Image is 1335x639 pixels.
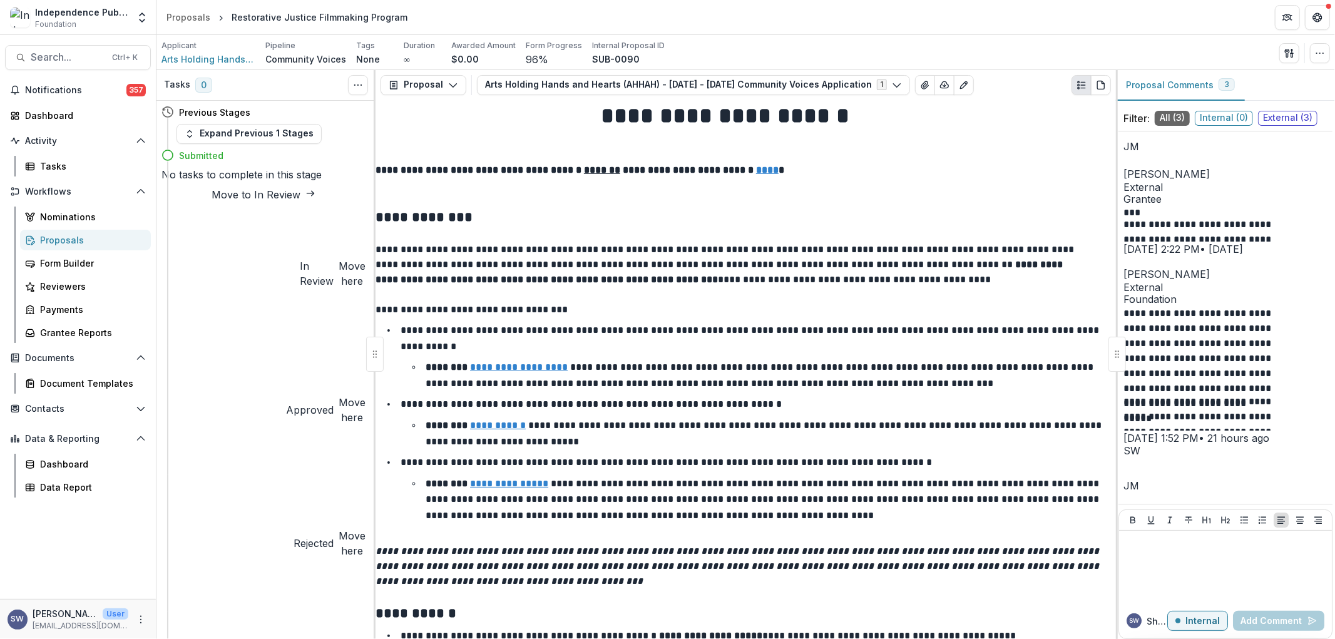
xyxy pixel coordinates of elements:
div: Payments [40,303,141,316]
span: External [1123,282,1327,294]
button: Toggle View Cancelled Tasks [348,75,368,95]
button: Open Activity [5,131,151,151]
a: Proposals [161,8,215,26]
div: Tasks [40,160,141,173]
nav: breadcrumb [161,8,412,26]
p: ∞ [404,53,410,66]
button: Open entity switcher [133,5,151,30]
p: Sherella W [1147,615,1167,628]
button: Align Center [1292,513,1307,528]
button: Heading 1 [1199,513,1214,528]
button: More [133,612,148,627]
p: Tags [356,40,375,51]
h3: Tasks [164,79,190,90]
span: 357 [126,84,146,96]
button: Plaintext view [1072,75,1092,95]
div: Dashboard [40,458,141,471]
span: Search... [31,51,105,63]
p: User [103,608,128,620]
p: Applicant [161,40,197,51]
button: Expand Previous 1 Stages [176,124,322,144]
span: External ( 3 ) [1258,111,1317,126]
button: Partners [1275,5,1300,30]
button: Arts Holding Hands and Hearts (AHHAH) - [DATE] - [DATE] Community Voices Application1 [477,75,910,95]
div: Grantee Reports [40,326,141,339]
button: Proposal Comments [1116,70,1245,101]
button: Strike [1181,513,1196,528]
p: Pipeline [265,40,295,51]
div: Ctrl + K [110,51,140,64]
span: Internal ( 0 ) [1195,111,1253,126]
a: Arts Holding Hands and Hearts (AHHAH) [161,53,255,66]
div: Sherella Williams [1129,618,1139,624]
span: Data & Reporting [25,434,131,444]
img: Independence Public Media Foundation [10,8,30,28]
span: Notifications [25,85,126,96]
button: Align Left [1274,513,1289,528]
button: Align Right [1311,513,1326,528]
button: View Attached Files [915,75,935,95]
a: Grantee Reports [20,322,151,343]
p: Internal [1185,616,1220,626]
span: 0 [195,78,212,93]
div: Proposals [166,11,210,24]
button: Ordered List [1255,513,1270,528]
div: Dashboard [25,109,141,122]
span: All ( 3 ) [1155,111,1190,126]
div: Document Templates [40,377,141,390]
button: Open Workflows [5,181,151,202]
a: Payments [20,299,151,320]
p: None [356,53,380,66]
p: Internal Proposal ID [592,40,665,51]
a: Data Report [20,477,151,498]
div: Sherella Williams [1123,446,1327,456]
div: Data Report [40,481,141,494]
span: Foundation [35,19,76,30]
button: Move here [339,528,366,558]
span: Documents [25,353,131,364]
button: Internal [1167,611,1228,631]
span: Activity [25,136,131,146]
span: Foundation [1123,294,1327,305]
p: $0.00 [451,53,479,66]
button: PDF view [1091,75,1111,95]
p: SUB-0090 [592,53,640,66]
a: Tasks [20,156,151,176]
button: Proposal [381,75,466,95]
p: Community Voices [265,53,346,66]
button: Move here [339,258,366,289]
button: Open Data & Reporting [5,429,151,449]
p: Form Progress [526,40,582,51]
div: Jan Michener [1123,481,1327,491]
p: Awarded Amount [451,40,516,51]
h4: Submitted [179,149,223,162]
div: Jan Michener [1123,141,1327,151]
p: Filter: [1123,111,1150,126]
p: 96 % [526,52,548,67]
button: Add Comment [1233,611,1324,631]
div: Proposals [40,233,141,247]
span: External [1123,181,1327,193]
div: Restorative Justice Filmmaking Program [232,11,407,24]
h4: Previous Stages [179,106,250,119]
button: Notifications357 [5,80,151,100]
button: Bullet List [1237,513,1252,528]
div: Reviewers [40,280,141,293]
p: [DATE] 2:22 PM • [DATE] [1123,242,1327,257]
h4: Approved [286,402,334,417]
a: Proposals [20,230,151,250]
a: Document Templates [20,373,151,394]
button: Bold [1125,513,1140,528]
p: [PERSON_NAME] [1123,166,1327,181]
span: Workflows [25,187,131,197]
a: Nominations [20,207,151,227]
button: Move to In Review [161,187,366,202]
a: Dashboard [20,454,151,474]
a: Dashboard [5,105,151,126]
h4: In Review [300,258,334,289]
div: Sherella Williams [11,615,24,623]
button: Open Documents [5,348,151,368]
div: Independence Public Media Foundation [35,6,128,19]
button: Get Help [1305,5,1330,30]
